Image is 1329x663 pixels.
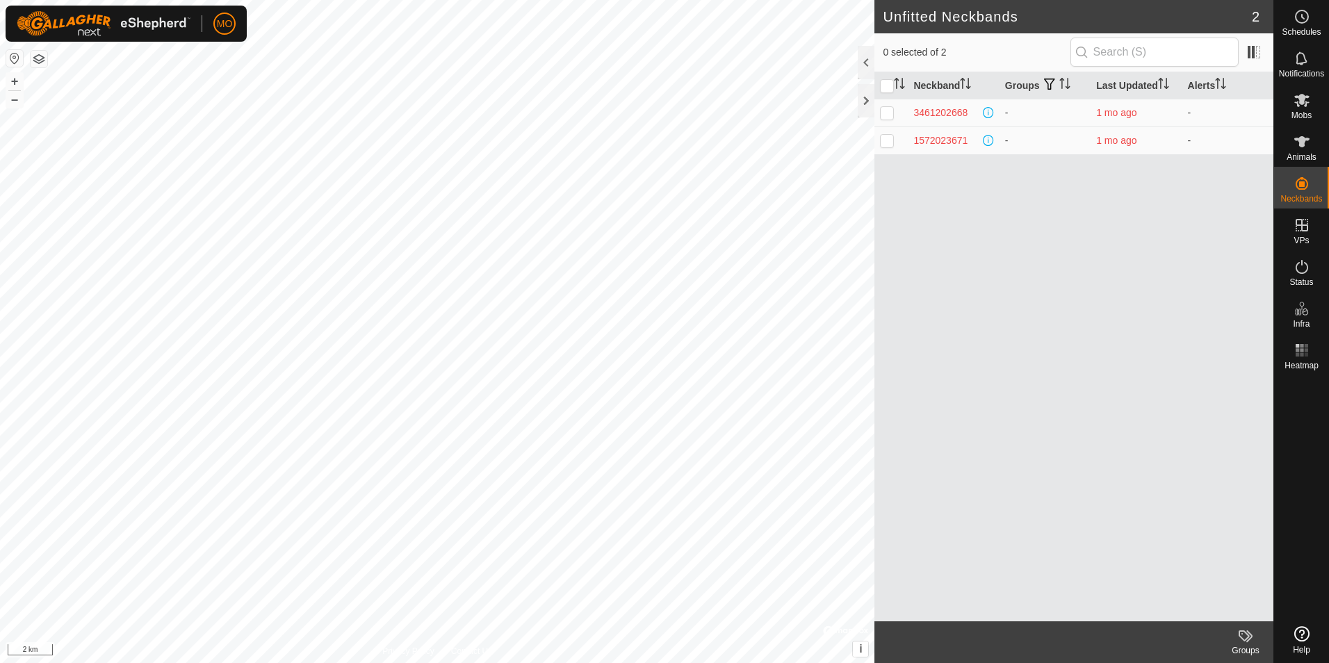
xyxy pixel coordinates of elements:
span: Heatmap [1285,361,1319,370]
a: Privacy Policy [382,645,434,657]
th: Groups [1000,72,1091,99]
span: Neckbands [1280,195,1322,203]
span: Help [1293,646,1310,654]
span: Notifications [1279,69,1324,78]
button: Map Layers [31,51,47,67]
div: 3461202668 [913,106,968,120]
span: 6 July 2025, 11:37 pm [1096,107,1136,118]
span: Animals [1287,153,1316,161]
p-sorticon: Activate to sort [960,80,971,91]
button: + [6,73,23,90]
span: 7 July 2025, 10:37 am [1096,135,1136,146]
p-sorticon: Activate to sort [1215,80,1226,91]
span: VPs [1294,236,1309,245]
a: Help [1274,621,1329,660]
th: Last Updated [1091,72,1182,99]
span: Infra [1293,320,1310,328]
button: i [853,641,868,657]
td: - [1000,99,1091,126]
span: i [859,643,862,655]
div: 1572023671 [913,133,968,148]
td: - [1182,99,1273,126]
span: 0 selected of 2 [883,45,1070,60]
p-sorticon: Activate to sort [894,80,905,91]
span: Status [1289,278,1313,286]
h2: Unfitted Neckbands [883,8,1251,25]
span: MO [217,17,233,31]
td: - [1000,126,1091,154]
div: Groups [1218,644,1273,657]
th: Neckband [908,72,999,99]
p-sorticon: Activate to sort [1059,80,1070,91]
button: Reset Map [6,50,23,67]
span: Schedules [1282,28,1321,36]
td: - [1182,126,1273,154]
button: – [6,91,23,108]
img: Gallagher Logo [17,11,190,36]
p-sorticon: Activate to sort [1158,80,1169,91]
span: 2 [1252,6,1259,27]
span: Mobs [1291,111,1312,120]
a: Contact Us [451,645,492,657]
input: Search (S) [1070,38,1239,67]
th: Alerts [1182,72,1273,99]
